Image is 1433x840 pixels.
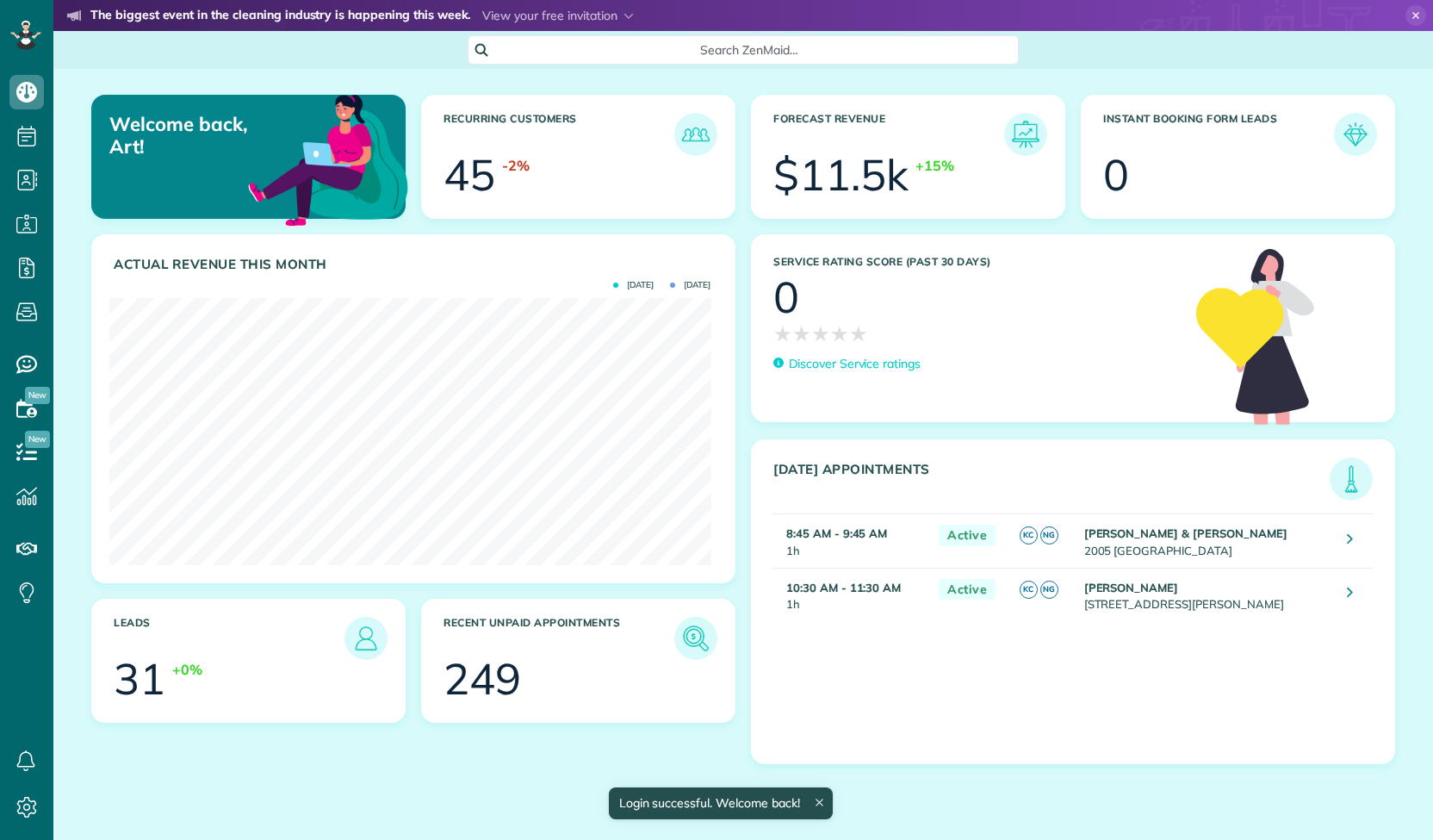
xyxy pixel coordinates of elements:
[114,617,344,660] h3: Leads
[109,113,304,159] p: Welcome back, Art!
[502,156,530,176] div: -2%
[90,7,470,26] strong: The biggest event in the cleaning industry is happening this week.
[1020,581,1038,599] span: KC
[349,621,383,656] img: icon_leads-1bed01f49abd5b7fead27621c3d59655bb73ed531f8eeb49469d10e621d6b896.png
[789,355,921,373] p: Discover Service ratings
[830,319,849,349] span: ★
[25,387,50,404] span: New
[915,156,954,176] div: +15%
[1103,153,1129,196] div: 0
[679,621,713,656] img: icon_unpaid_appointments-47b8ce3997adf2238b356f14209ab4cced10bd1f174958f3ca8f1d0dd7fffeee.png
[444,153,495,196] div: 45
[773,462,1330,501] h3: [DATE] Appointments
[1080,514,1335,568] td: 2005 [GEOGRAPHIC_DATA]
[773,514,930,568] td: 1h
[773,113,1004,156] h3: Forecast Revenue
[1084,581,1179,594] strong: [PERSON_NAME]
[1338,117,1373,152] img: icon_form_leads-04211a6a04a5b2264e4ee56bc0799ec3eb69b7e499cbb523a139df1d13a81ae0.png
[773,256,1179,268] h3: Service Rating score (past 30 days)
[786,581,901,594] strong: 10:30 AM - 11:30 AM
[773,355,921,373] a: Discover Service ratings
[613,281,654,289] span: [DATE]
[939,525,996,546] span: Active
[773,568,930,621] td: 1h
[114,257,717,272] h3: Actual Revenue this month
[25,431,50,448] span: New
[679,117,713,152] img: icon_recurring_customers-cf858462ba22bcd05b5a5880d41d6543d210077de5bb9ebc9590e49fd87d84ed.png
[444,617,674,660] h3: Recent unpaid appointments
[792,319,811,349] span: ★
[172,660,202,680] div: +0%
[1080,568,1335,621] td: [STREET_ADDRESS][PERSON_NAME]
[849,319,868,349] span: ★
[1084,526,1287,540] strong: [PERSON_NAME] & [PERSON_NAME]
[608,787,832,819] div: Login successful. Welcome back!
[786,526,887,540] strong: 8:45 AM - 9:45 AM
[245,75,412,242] img: dashboard_welcome-42a62b7d889689a78055ac9021e634bf52bae3f8056760290aed330b23ab8690.png
[444,657,521,700] div: 249
[444,113,674,156] h3: Recurring Customers
[1040,581,1058,599] span: NG
[670,281,710,289] span: [DATE]
[939,579,996,600] span: Active
[1020,526,1038,544] span: KC
[1103,113,1334,156] h3: Instant Booking Form Leads
[1040,526,1058,544] span: NG
[773,319,792,349] span: ★
[811,319,830,349] span: ★
[1008,117,1043,152] img: icon_forecast_revenue-8c13a41c7ed35a8dcfafea3cbb826a0462acb37728057bba2d056411b612bbbe.png
[114,657,165,700] div: 31
[1334,462,1368,496] img: icon_todays_appointments-901f7ab196bb0bea1936b74009e4eb5ffbc2d2711fa7634e0d609ed5ef32b18b.png
[773,276,799,319] div: 0
[773,153,909,196] div: $11.5k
